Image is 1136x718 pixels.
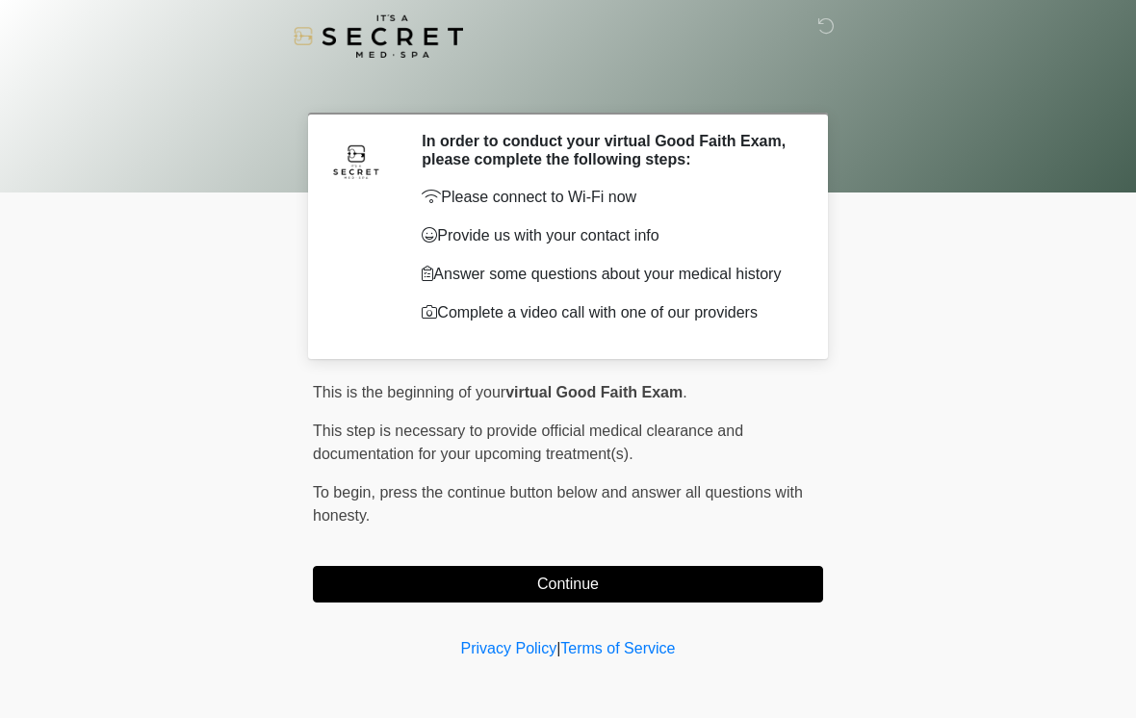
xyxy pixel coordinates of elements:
[461,640,557,656] a: Privacy Policy
[294,14,463,58] img: It's A Secret Med Spa Logo
[422,263,794,286] p: Answer some questions about your medical history
[313,566,823,603] button: Continue
[556,640,560,656] a: |
[422,132,794,168] h2: In order to conduct your virtual Good Faith Exam, please complete the following steps:
[298,69,838,105] h1: ‎ ‎
[313,484,379,500] span: To begin,
[422,224,794,247] p: Provide us with your contact info
[313,484,803,524] span: press the continue button below and answer all questions with honesty.
[327,132,385,190] img: Agent Avatar
[313,384,505,400] span: This is the beginning of your
[683,384,686,400] span: .
[560,640,675,656] a: Terms of Service
[422,186,794,209] p: Please connect to Wi-Fi now
[422,301,794,324] p: Complete a video call with one of our providers
[313,423,743,462] span: This step is necessary to provide official medical clearance and documentation for your upcoming ...
[505,384,683,400] strong: virtual Good Faith Exam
